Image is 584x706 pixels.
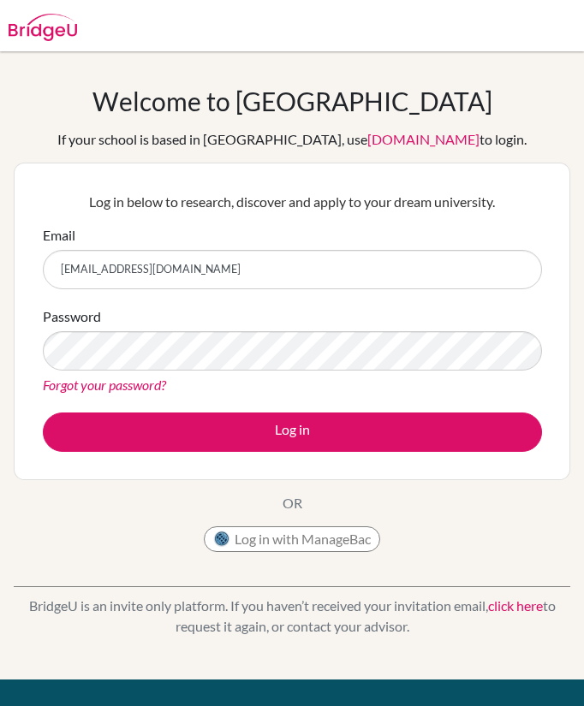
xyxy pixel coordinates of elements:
[204,526,380,552] button: Log in with ManageBac
[14,596,570,637] p: BridgeU is an invite only platform. If you haven’t received your invitation email, to request it ...
[283,493,302,513] p: OR
[92,86,492,116] h1: Welcome to [GEOGRAPHIC_DATA]
[43,412,542,452] button: Log in
[43,192,542,212] p: Log in below to research, discover and apply to your dream university.
[43,377,166,393] a: Forgot your password?
[43,306,101,327] label: Password
[367,131,480,147] a: [DOMAIN_NAME]
[43,225,75,246] label: Email
[57,129,527,150] div: If your school is based in [GEOGRAPHIC_DATA], use to login.
[488,597,543,614] a: click here
[9,14,77,41] img: Bridge-U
